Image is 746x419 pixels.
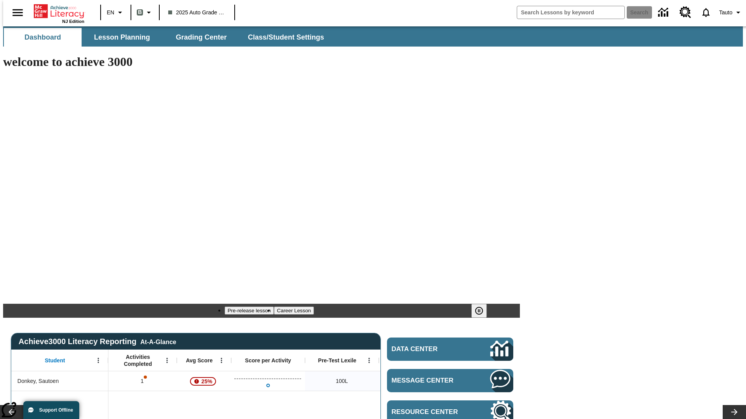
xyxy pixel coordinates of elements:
span: Resource Center [392,408,467,416]
button: Language: EN, Select a language [103,5,128,19]
span: NJ Edition [62,19,84,24]
span: Activities Completed [112,353,164,367]
button: Open Menu [363,355,375,366]
a: Resource Center, Will open in new tab [675,2,696,23]
input: search field [517,6,624,19]
button: Pause [471,304,487,318]
span: Data Center [392,345,464,353]
div: Beginning reader 100 Lexile, ER, Based on the Lexile Reading measure, student is an Emerging Read... [379,371,453,391]
span: Support Offline [39,407,73,413]
span: Avg Score [186,357,213,364]
div: At-A-Glance [140,337,176,346]
button: Support Offline [23,401,79,419]
button: Grading Center [162,28,240,47]
a: Data Center [387,338,513,361]
span: 25% [198,374,215,388]
button: Lesson Planning [83,28,161,47]
a: Message Center [387,369,513,392]
button: Boost Class color is gray green. Change class color [134,5,157,19]
button: Open side menu [6,1,29,24]
button: Profile/Settings [716,5,746,19]
a: Data Center [654,2,675,23]
span: 100 Lexile, Donkey, Sautoen [336,377,348,385]
span: Message Center [392,377,467,384]
button: Dashboard [4,28,82,47]
div: Pause [471,304,495,318]
span: EN [107,9,114,17]
div: , 25%, Attention! This student's Average First Try Score of 25% is below 65%, Donkey, Sautoen [177,371,231,391]
span: Class/Student Settings [248,33,324,42]
span: 2025 Auto Grade 1 B [168,9,226,17]
a: Home [34,3,84,19]
button: Open Menu [161,355,173,366]
span: B [138,7,142,17]
h1: welcome to achieve 3000 [3,55,520,69]
button: Class/Student Settings [242,28,330,47]
span: Lesson Planning [94,33,150,42]
button: Slide 1 Pre-release lesson [225,306,274,315]
button: Slide 2 Career Lesson [274,306,314,315]
span: Tauto [719,9,732,17]
a: Notifications [696,2,716,23]
p: 1 [140,377,145,385]
div: 1, One or more Activity scores may be invalid., Donkey, Sautoen [108,371,177,391]
button: Open Menu [216,355,227,366]
div: SubNavbar [3,28,331,47]
span: Donkey, Sautoen [17,377,59,385]
button: Lesson carousel, Next [723,405,746,419]
span: Achieve3000 Literacy Reporting [19,337,176,346]
span: Student [45,357,65,364]
span: Grading Center [176,33,227,42]
div: Home [34,3,84,24]
span: Score per Activity [245,357,291,364]
div: SubNavbar [3,26,743,47]
button: Open Menu [92,355,104,366]
span: Dashboard [24,33,61,42]
span: Pre-Test Lexile [318,357,357,364]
